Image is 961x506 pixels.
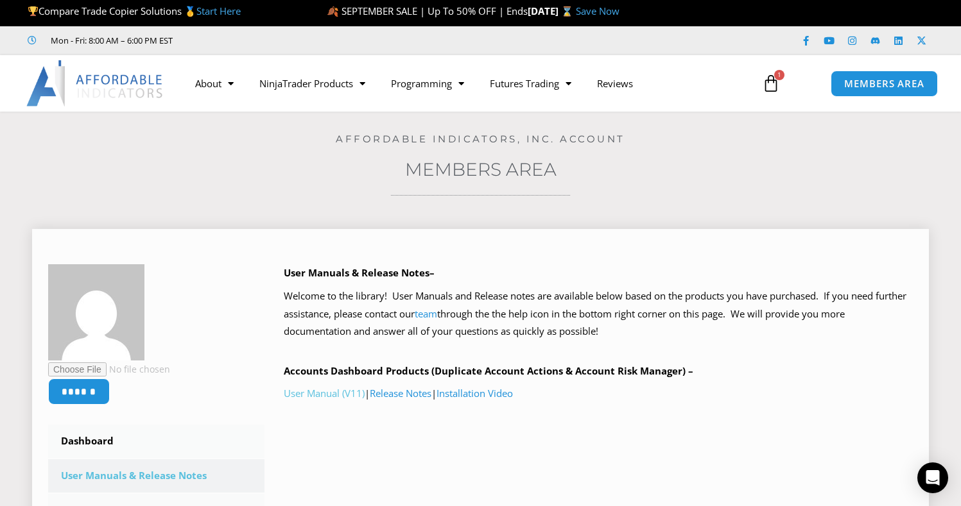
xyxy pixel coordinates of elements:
a: User Manuals & Release Notes [48,459,264,493]
a: Reviews [584,69,646,98]
a: Affordable Indicators, Inc. Account [336,133,625,145]
iframe: Customer reviews powered by Trustpilot [191,34,383,47]
a: Release Notes [370,387,431,400]
span: 🍂 SEPTEMBER SALE | Up To 50% OFF | Ends [327,4,528,17]
a: Members Area [405,158,557,180]
a: About [182,69,247,98]
span: Mon - Fri: 8:00 AM – 6:00 PM EST [48,33,173,48]
a: team [415,307,437,320]
a: NinjaTrader Products [247,69,378,98]
a: Programming [378,69,477,98]
a: User Manual (V11) [284,387,365,400]
b: Accounts Dashboard Products (Duplicate Account Actions & Account Risk Manager) – [284,364,693,377]
p: Welcome to the library! User Manuals and Release notes are available below based on the products ... [284,287,913,341]
img: 🏆 [28,6,38,16]
a: Installation Video [437,387,513,400]
span: MEMBERS AREA [844,79,924,89]
a: Save Now [576,4,619,17]
a: MEMBERS AREA [831,71,938,97]
strong: [DATE] ⌛ [528,4,576,17]
a: Dashboard [48,425,264,458]
nav: Menu [182,69,749,98]
a: Start Here [196,4,241,17]
span: 1 [774,70,784,80]
span: Compare Trade Copier Solutions 🥇 [28,4,241,17]
b: User Manuals & Release Notes– [284,266,435,279]
p: | | [284,385,913,403]
div: Open Intercom Messenger [917,462,948,493]
img: dcfac0529e081b635ef458410e22006181e4c76322ad6045ec8ba86e92f71a40 [48,264,144,360]
a: Futures Trading [477,69,584,98]
a: 1 [743,65,799,102]
img: LogoAI | Affordable Indicators – NinjaTrader [26,60,164,106]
